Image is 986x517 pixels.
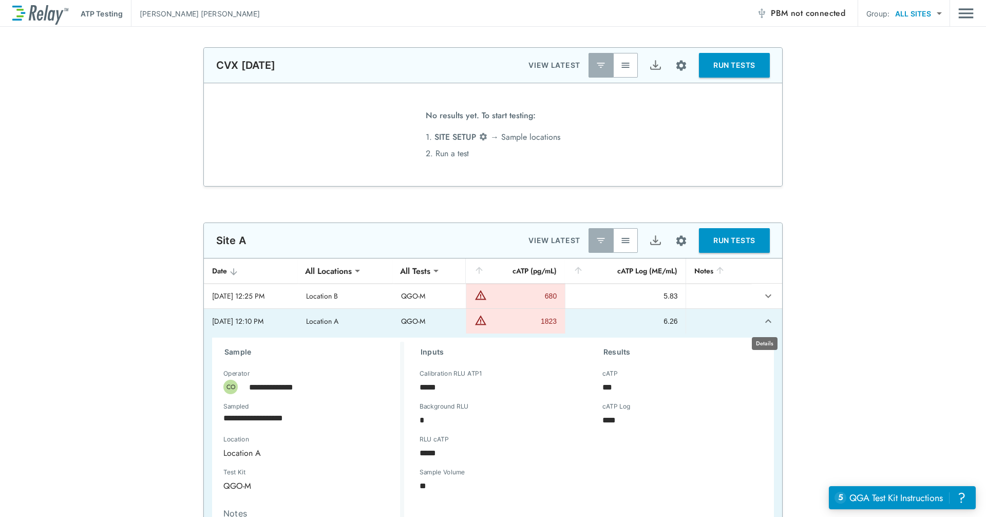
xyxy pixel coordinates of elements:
img: Latest [596,60,606,70]
div: [DATE] 12:25 PM [212,291,290,301]
button: Export [643,228,668,253]
div: 1823 [489,316,557,326]
div: cATP Log (ME/mL) [573,265,677,277]
label: Location [223,436,354,443]
div: Location A [216,442,390,463]
img: LuminUltra Relay [12,3,68,25]
button: expand row [760,287,777,305]
img: Export Icon [649,234,662,247]
span: SITE SETUP [434,131,476,143]
img: Settings Icon [675,59,688,72]
p: Site A [216,234,246,247]
img: View All [620,235,631,246]
div: QGO-M [216,475,320,496]
label: cATP Log [602,403,631,410]
div: Notes [694,265,743,277]
img: Latest [596,235,606,246]
button: RUN TESTS [699,228,770,253]
button: Site setup [668,52,695,79]
h3: Sample [224,346,400,358]
input: Choose date, selected date is Aug 4, 2025 [216,408,383,428]
img: Offline Icon [756,8,767,19]
span: No results yet. To start testing: [426,107,536,129]
label: cATP [602,370,617,377]
td: QGO-M [393,309,466,334]
div: All Locations [298,261,359,281]
div: 680 [489,291,557,301]
h3: Results [603,346,762,358]
button: Main menu [958,4,974,23]
label: Operator [223,370,250,377]
p: VIEW LATEST [528,59,580,71]
h3: Inputs [421,346,579,358]
li: 1. → Sample locations [426,129,560,145]
div: 6.26 [574,316,677,326]
iframe: Resource center [829,486,976,509]
th: Date [204,258,298,284]
img: Settings Icon [675,234,688,247]
div: Details [752,337,778,350]
img: Export Icon [649,59,662,72]
span: not connected [791,7,845,19]
p: ATP Testing [81,8,123,19]
td: Location B [298,284,393,308]
div: All Tests [393,261,438,281]
p: [PERSON_NAME] [PERSON_NAME] [140,8,260,19]
div: 5.83 [574,291,677,301]
label: RLU cATP [420,436,448,443]
button: expand row [760,312,777,330]
div: [DATE] 12:10 PM [212,316,290,326]
div: cATP (pg/mL) [474,265,557,277]
td: Location A [298,309,393,334]
span: PBM [771,6,845,21]
button: Export [643,53,668,78]
p: VIEW LATEST [528,234,580,247]
img: View All [620,60,631,70]
label: Sample Volume [420,469,465,476]
td: QGO-M [393,284,466,308]
img: Warning [475,289,487,301]
p: Group: [866,8,889,19]
img: Settings Icon [479,132,488,141]
button: Site setup [668,227,695,254]
img: Drawer Icon [958,4,974,23]
div: CO [223,380,238,394]
button: RUN TESTS [699,53,770,78]
li: 2. Run a test [426,145,560,162]
label: Sampled [223,403,249,410]
label: Test Kit [223,469,301,476]
p: CVX [DATE] [216,59,276,71]
img: Warning [475,314,487,326]
label: Background RLU [420,403,468,410]
label: Calibration RLU ATP1 [420,370,482,377]
button: PBM not connected [752,3,849,24]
